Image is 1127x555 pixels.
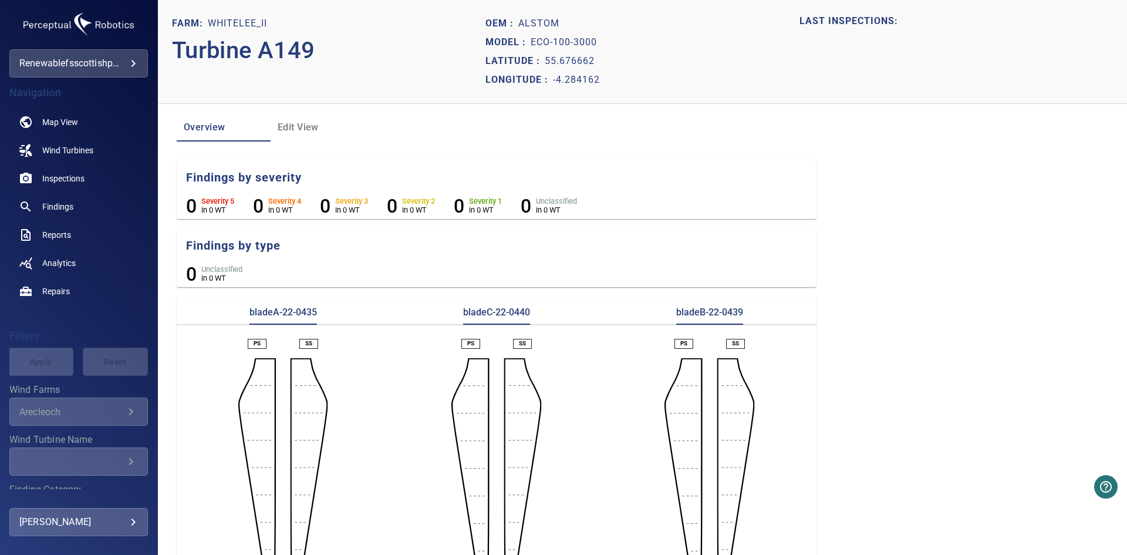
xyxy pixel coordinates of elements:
h4: Navigation [9,87,148,99]
li: Severity 1 [454,195,502,217]
a: repairs noActive [9,277,148,305]
span: Inspections [42,173,85,184]
label: Wind Turbine Name [9,435,148,445]
p: PS [467,339,474,348]
p: Model : [485,35,531,49]
p: Latitude : [485,54,545,68]
a: findings noActive [9,193,148,221]
p: bladeB-22-0439 [676,306,743,325]
p: bladeC-22-0440 [463,306,530,325]
h6: Severity 5 [201,197,234,206]
p: in 0 WT [536,206,577,214]
p: PS [680,339,687,348]
p: in 0 WT [469,206,502,214]
h6: 0 [320,195,330,217]
label: Wind Farms [9,385,148,395]
h6: 0 [454,195,464,217]
div: [PERSON_NAME] [19,513,138,532]
label: Finding Category [9,485,148,495]
li: Unclassified [186,263,242,285]
h6: Severity 2 [402,197,435,206]
p: LAST INSPECTIONS: [799,14,1113,28]
p: Longitude : [485,73,553,87]
h6: Severity 4 [268,197,301,206]
h6: 0 [186,195,197,217]
p: Turbine A149 [172,33,485,68]
h6: Severity 3 [335,197,368,206]
a: map noActive [9,108,148,136]
p: in 0 WT [201,274,242,282]
span: Overview [184,119,264,136]
img: renewablefsscottishpower-logo [20,9,137,40]
div: renewablefsscottishpower [19,54,138,73]
span: Map View [42,116,78,128]
h6: 0 [521,195,531,217]
div: renewablefsscottishpower [9,49,148,78]
p: in 0 WT [268,206,301,214]
span: Findings [42,201,73,213]
li: Severity 2 [387,195,435,217]
a: reports noActive [9,221,148,249]
p: in 0 WT [335,206,368,214]
span: Wind Turbines [42,144,93,156]
p: Farm: [172,16,208,31]
p: in 0 WT [201,206,234,214]
p: Whitelee_II [208,16,267,31]
h5: Findings by type [186,238,816,254]
p: SS [732,339,739,348]
h6: Severity 1 [469,197,502,206]
h6: Unclassified [201,265,242,274]
div: Wind Turbine Name [9,448,148,476]
h6: 0 [387,195,397,217]
h6: Unclassified [536,197,577,206]
p: 55.676662 [545,54,595,68]
div: Wind Farms [9,398,148,426]
a: analytics noActive [9,249,148,277]
p: ECO-100-3000 [531,35,597,49]
h5: Findings by severity [186,170,816,186]
span: Reports [42,229,71,241]
h4: Filters [9,330,148,342]
h6: 0 [186,263,197,285]
span: Repairs [42,285,70,297]
p: PS [254,339,261,348]
p: bladeA-22-0435 [249,306,317,325]
a: windturbines noActive [9,136,148,164]
li: Severity 5 [186,195,234,217]
p: -4.284162 [553,73,600,87]
p: SS [519,339,526,348]
span: Edit View [278,119,357,136]
p: SS [305,339,312,348]
p: Alstom [518,16,559,31]
a: inspections noActive [9,164,148,193]
li: Severity Unclassified [521,195,577,217]
p: in 0 WT [402,206,435,214]
p: Oem : [485,16,518,31]
h6: 0 [253,195,264,217]
li: Severity 4 [253,195,301,217]
span: Analytics [42,257,76,269]
div: Arecleoch [19,406,124,418]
